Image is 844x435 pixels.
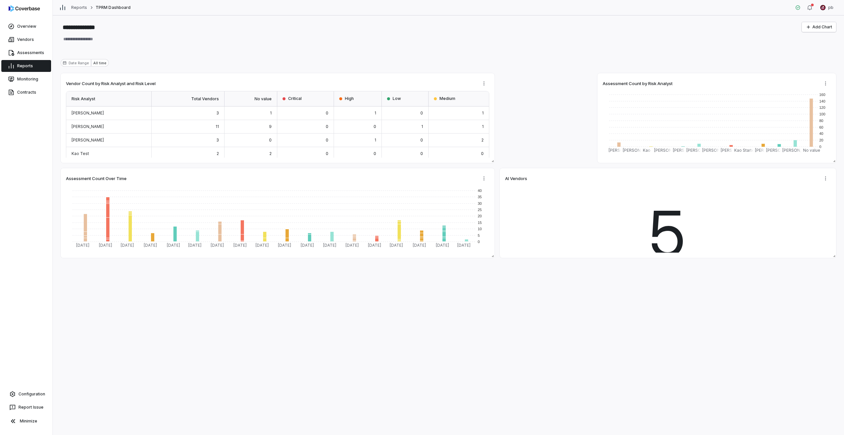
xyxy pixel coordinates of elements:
span: 1 [421,124,423,129]
span: 3 [216,110,219,115]
span: 0 [374,151,376,156]
button: Minimize [3,415,50,428]
span: 1 [482,110,484,115]
span: 0 [420,110,423,115]
span: 0 [269,138,272,142]
button: More actions [479,173,489,183]
span: 0 [374,124,376,129]
span: Critical [288,96,302,101]
text: 0 [478,240,480,244]
span: 2 [481,138,484,142]
span: 1 [482,124,484,129]
span: 2 [217,151,219,156]
a: Monitoring [1,73,51,85]
button: pb undefined avatarpb [816,3,837,13]
span: pb [828,5,833,10]
div: Date Range [61,59,91,67]
span: 3 [216,138,219,142]
div: Risk Analyst [66,91,152,107]
text: 160 [819,93,825,97]
span: High [345,96,354,101]
div: Total Vendors [152,91,225,107]
span: Assessment Count by Risk Analyst [603,80,673,86]
text: 15 [478,221,482,225]
span: [PERSON_NAME] [72,138,104,142]
span: 0 [326,151,328,156]
button: More actions [820,78,831,88]
text: 60 [819,125,823,129]
button: More actions [479,78,489,88]
text: 5 [478,233,480,237]
img: logo-D7KZi-bG.svg [9,5,40,12]
span: 2 [269,151,272,156]
text: 140 [819,99,825,103]
img: pb undefined avatar [820,5,826,10]
a: Reports [1,60,51,72]
text: 10 [478,227,482,231]
text: 40 [478,189,482,193]
div: No value [225,91,277,107]
span: 5 [648,186,688,281]
button: Add Chart [802,22,836,32]
text: 30 [478,202,482,205]
span: 0 [326,124,328,129]
text: 20 [478,214,482,218]
span: Kao Test [72,151,89,156]
a: Vendors [1,34,51,46]
span: [PERSON_NAME] [72,110,104,115]
span: Assessment Count Over Time [66,175,127,181]
span: 0 [420,138,423,142]
a: Overview [1,20,51,32]
span: 0 [420,151,423,156]
span: 11 [216,124,219,129]
a: Assessments [1,47,51,59]
span: 0 [326,110,328,115]
span: 1 [375,110,376,115]
a: Configuration [3,388,50,400]
a: Reports [71,5,87,10]
button: Report Issue [3,401,50,413]
text: 40 [819,132,823,136]
text: 120 [819,106,825,109]
svg: Date range for report [63,61,67,65]
text: 25 [478,208,482,212]
text: 35 [478,195,482,199]
button: Date range for reportDate RangeAll time [61,59,109,67]
button: More actions [820,173,831,183]
span: AI Vendors [505,175,527,181]
a: Contracts [1,86,51,98]
span: Vendor Count by Risk Analyst and Risk Level [66,80,156,86]
span: 0 [481,151,484,156]
span: Medium [439,96,455,101]
span: [PERSON_NAME] [72,124,104,129]
span: TPRM Dashboard [96,5,131,10]
text: 0 [819,145,821,149]
span: Low [393,96,401,101]
text: 100 [819,112,825,116]
div: All time [91,59,108,67]
span: 1 [270,110,272,115]
span: 1 [375,138,376,142]
span: 0 [326,138,328,142]
span: 9 [269,124,272,129]
text: 80 [819,119,823,123]
text: 20 [819,138,823,142]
